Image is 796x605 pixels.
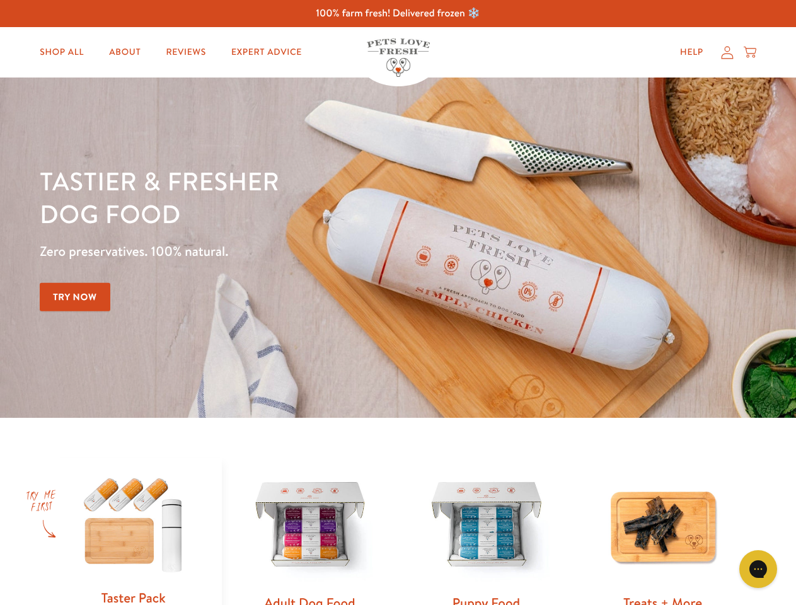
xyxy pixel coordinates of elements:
[30,40,94,65] a: Shop All
[733,546,783,592] iframe: Gorgias live chat messenger
[40,283,110,311] a: Try Now
[99,40,151,65] a: About
[670,40,713,65] a: Help
[156,40,216,65] a: Reviews
[40,240,517,263] p: Zero preservatives. 100% natural.
[367,38,430,77] img: Pets Love Fresh
[221,40,312,65] a: Expert Advice
[40,164,517,230] h1: Tastier & fresher dog food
